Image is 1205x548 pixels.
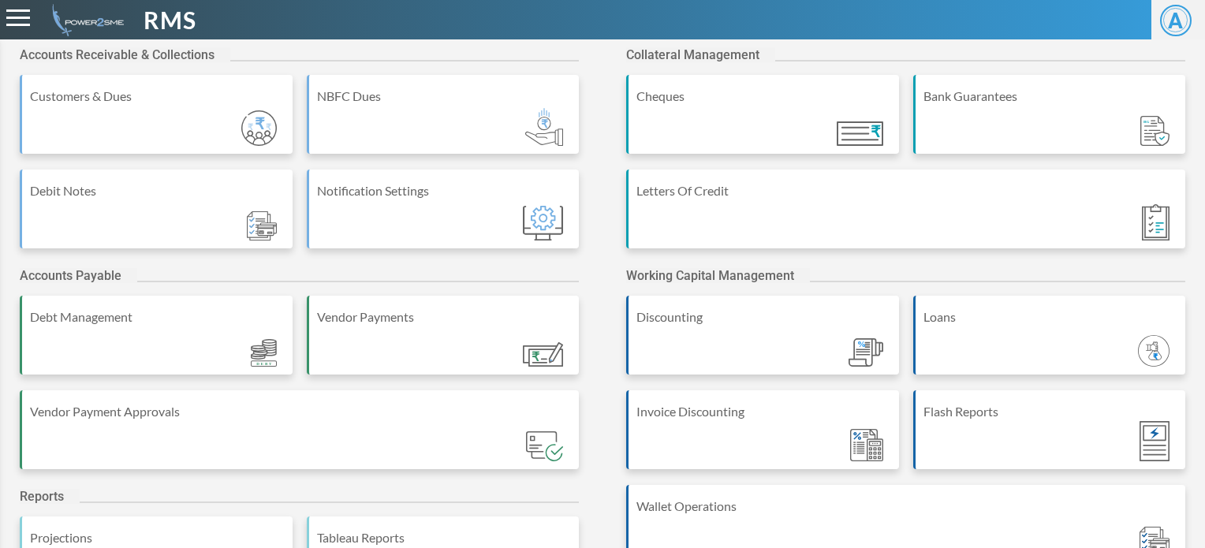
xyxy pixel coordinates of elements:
[241,110,277,146] img: Module_ic
[626,390,899,485] a: Invoice Discounting Module_ic
[30,308,285,326] div: Debt Management
[20,47,230,62] h2: Accounts Receivable & Collections
[1138,335,1170,367] img: Module_ic
[913,296,1186,390] a: Loans Module_ic
[525,108,563,146] img: Module_ic
[30,181,285,200] div: Debit Notes
[626,268,810,283] h2: Working Capital Management
[1160,5,1192,36] span: A
[251,339,277,367] img: Module_ic
[626,170,1185,264] a: Letters Of Credit Module_ic
[20,390,579,485] a: Vendor Payment Approvals Module_ic
[913,390,1186,485] a: Flash Reports Module_ic
[30,528,285,547] div: Projections
[636,87,891,106] div: Cheques
[317,308,572,326] div: Vendor Payments
[144,2,196,38] span: RMS
[1142,204,1170,240] img: Module_ic
[307,75,580,170] a: NBFC Dues Module_ic
[913,75,1186,170] a: Bank Guarantees Module_ic
[849,338,883,367] img: Module_ic
[20,268,137,283] h2: Accounts Payable
[636,402,891,421] div: Invoice Discounting
[30,402,571,421] div: Vendor Payment Approvals
[317,528,572,547] div: Tableau Reports
[636,497,1177,516] div: Wallet Operations
[20,296,293,390] a: Debt Management Module_ic
[523,206,563,240] img: Module_ic
[317,181,572,200] div: Notification Settings
[1140,116,1170,147] img: Module_ic
[20,75,293,170] a: Customers & Dues Module_ic
[636,308,891,326] div: Discounting
[1140,421,1170,461] img: Module_ic
[923,87,1178,106] div: Bank Guarantees
[307,296,580,390] a: Vendor Payments Module_ic
[923,402,1178,421] div: Flash Reports
[837,121,882,146] img: Module_ic
[247,211,277,240] img: Module_ic
[317,87,572,106] div: NBFC Dues
[923,308,1178,326] div: Loans
[626,296,899,390] a: Discounting Module_ic
[636,181,1177,200] div: Letters Of Credit
[20,489,80,504] h2: Reports
[626,47,775,62] h2: Collateral Management
[526,431,563,461] img: Module_ic
[46,4,124,36] img: admin
[307,170,580,264] a: Notification Settings Module_ic
[523,342,563,367] img: Module_ic
[850,429,883,462] img: Module_ic
[626,75,899,170] a: Cheques Module_ic
[20,170,293,264] a: Debit Notes Module_ic
[30,87,285,106] div: Customers & Dues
